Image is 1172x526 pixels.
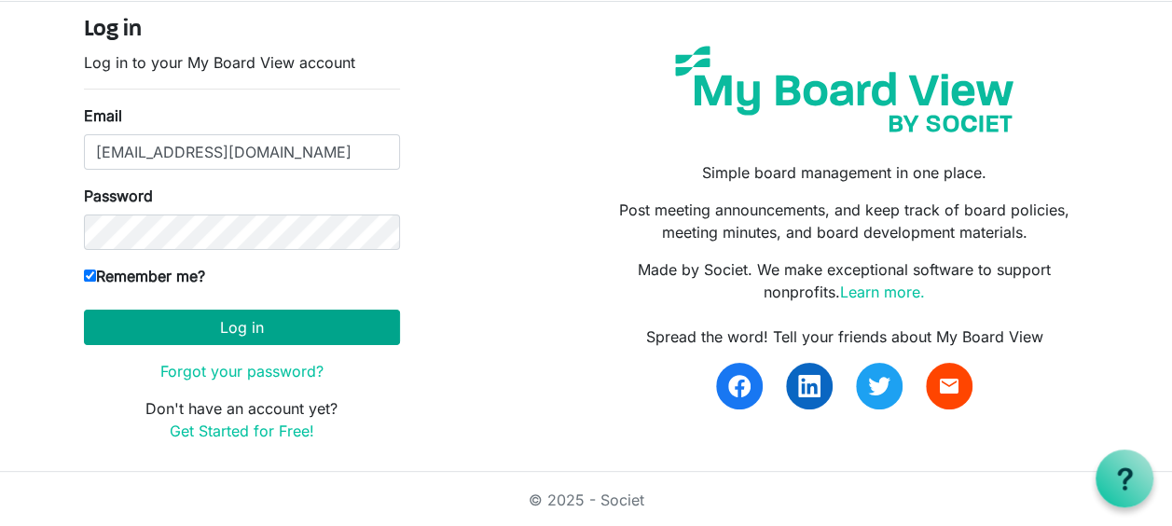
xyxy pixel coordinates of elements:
[868,375,890,397] img: twitter.svg
[84,185,153,207] label: Password
[84,51,400,74] p: Log in to your My Board View account
[938,375,960,397] span: email
[84,104,122,127] label: Email
[840,283,925,301] a: Learn more.
[600,258,1088,303] p: Made by Societ. We make exceptional software to support nonprofits.
[661,32,1027,146] img: my-board-view-societ.svg
[600,199,1088,243] p: Post meeting announcements, and keep track of board policies, meeting minutes, and board developm...
[529,491,644,509] a: © 2025 - Societ
[84,310,400,345] button: Log in
[728,375,751,397] img: facebook.svg
[600,161,1088,184] p: Simple board management in one place.
[84,270,96,282] input: Remember me?
[84,265,205,287] label: Remember me?
[170,422,314,440] a: Get Started for Free!
[84,397,400,442] p: Don't have an account yet?
[600,325,1088,348] div: Spread the word! Tell your friends about My Board View
[798,375,820,397] img: linkedin.svg
[84,17,400,44] h4: Log in
[160,362,324,381] a: Forgot your password?
[926,363,972,409] a: email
